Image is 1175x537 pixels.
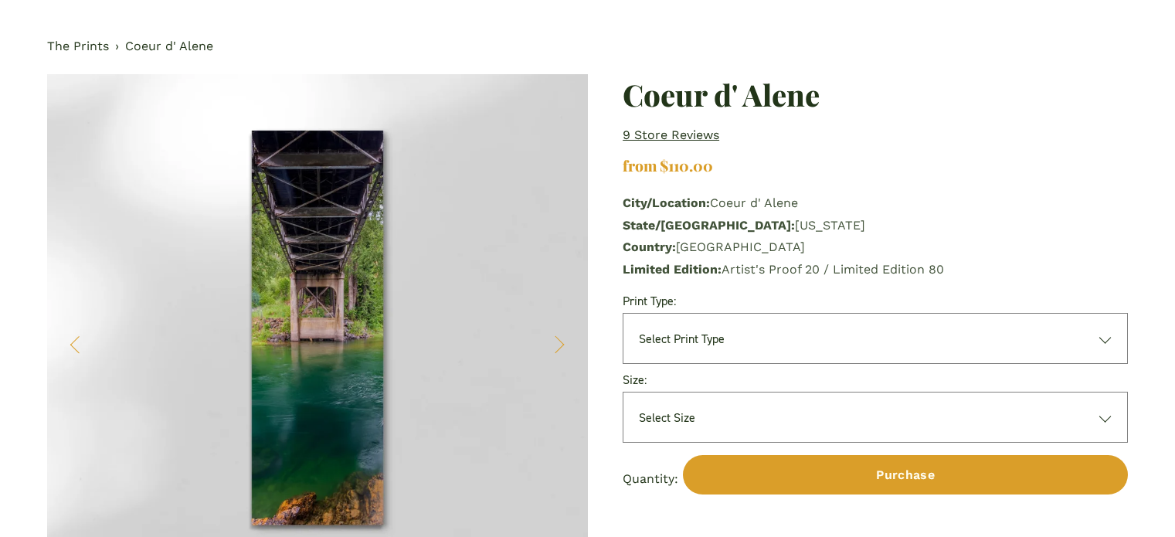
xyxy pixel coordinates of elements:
[623,240,676,254] strong: Country:
[623,195,710,210] strong: City/Location:
[876,467,935,482] span: Purchase
[683,455,1128,495] button: Purchase
[623,155,1128,176] div: from $110.00
[47,36,109,58] a: The Prints
[623,262,722,277] strong: Limited Edition:
[623,192,1128,281] p: Coeur d' Alene [US_STATE] [GEOGRAPHIC_DATA] Artist's Proof 20 / Limited Edition 80
[623,372,1128,387] div: Size:
[65,325,104,364] button: Previous
[623,218,795,233] strong: State/[GEOGRAPHIC_DATA]:
[115,36,119,58] span: ›
[623,74,1128,116] h1: Coeur d' Alene
[531,325,570,364] button: Next
[623,468,678,491] label: Quantity:
[125,36,213,58] a: Coeur d' Alene
[620,182,1131,183] iframe: Secure payment input frame
[623,294,1128,308] div: Print Type:
[623,124,719,147] a: 9 store reviews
